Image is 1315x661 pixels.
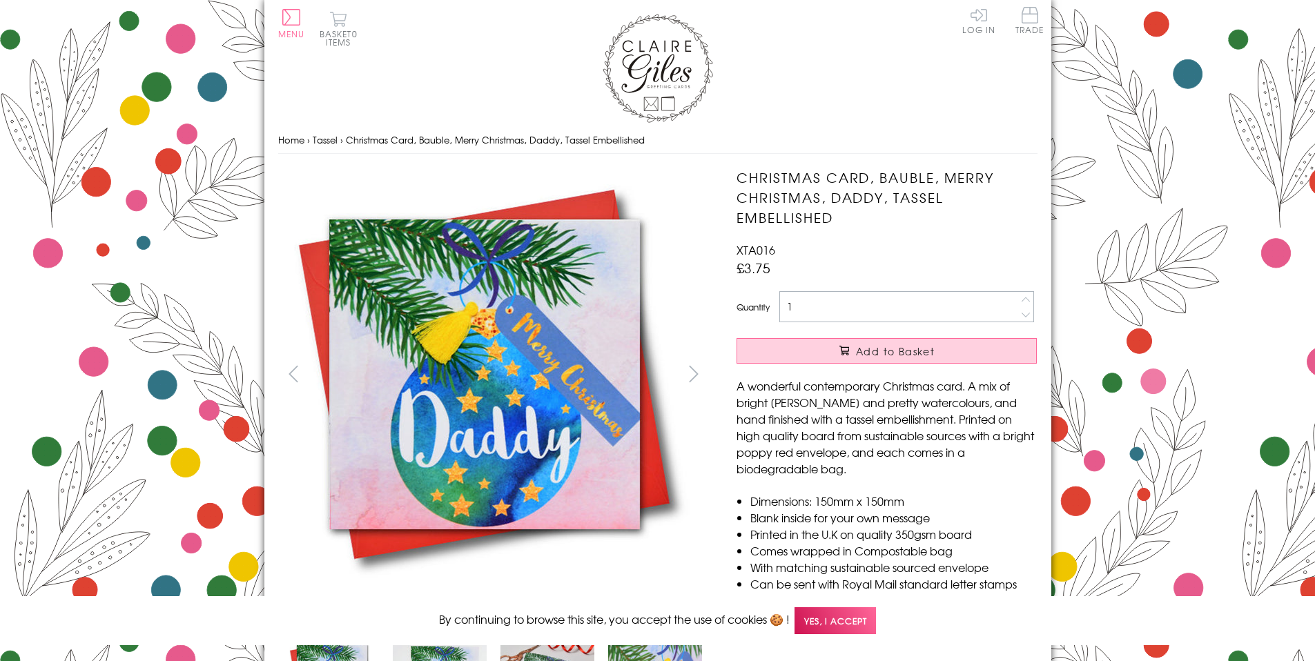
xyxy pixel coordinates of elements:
[737,301,770,313] label: Quantity
[1015,7,1044,34] span: Trade
[709,168,1123,582] img: Christmas Card, Bauble, Merry Christmas, Daddy, Tassel Embellished
[307,133,310,146] span: ›
[326,28,358,48] span: 0 items
[750,542,1037,559] li: Comes wrapped in Compostable bag
[750,509,1037,526] li: Blank inside for your own message
[750,493,1037,509] li: Dimensions: 150mm x 150mm
[737,168,1037,227] h1: Christmas Card, Bauble, Merry Christmas, Daddy, Tassel Embellished
[750,575,1037,592] li: Can be sent with Royal Mail standard letter stamps
[313,133,338,146] a: Tassel
[750,559,1037,575] li: With matching sustainable sourced envelope
[278,9,305,38] button: Menu
[737,241,775,258] span: XTA016
[346,133,645,146] span: Christmas Card, Bauble, Merry Christmas, Daddy, Tassel Embellished
[795,607,876,634] span: Yes, I accept
[278,126,1038,155] nav: breadcrumbs
[277,168,692,581] img: Christmas Card, Bauble, Merry Christmas, Daddy, Tassel Embellished
[320,11,358,46] button: Basket0 items
[340,133,343,146] span: ›
[278,358,309,389] button: prev
[1015,7,1044,37] a: Trade
[856,344,935,358] span: Add to Basket
[278,28,305,40] span: Menu
[750,526,1037,542] li: Printed in the U.K on quality 350gsm board
[737,377,1037,477] p: A wonderful contemporary Christmas card. A mix of bright [PERSON_NAME] and pretty watercolours, a...
[737,258,770,277] span: £3.75
[278,133,304,146] a: Home
[962,7,995,34] a: Log In
[678,358,709,389] button: next
[603,14,713,123] img: Claire Giles Greetings Cards
[737,338,1037,364] button: Add to Basket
